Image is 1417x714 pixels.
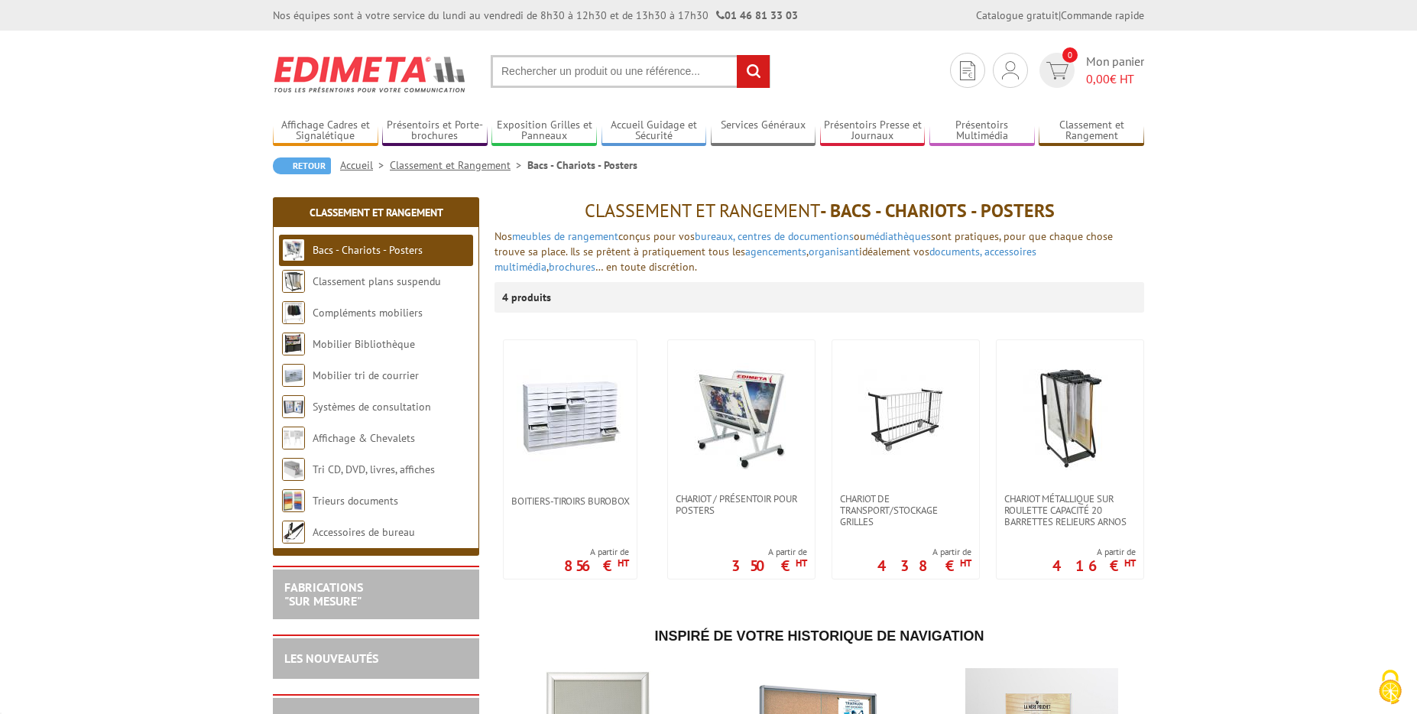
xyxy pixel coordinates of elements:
a: Présentoirs Presse et Journaux [820,118,926,144]
a: Bacs - Chariots - Posters [313,243,423,257]
a: Mobilier Bibliothèque [313,337,415,351]
img: devis rapide [1046,62,1068,80]
img: Systèmes de consultation [282,395,305,418]
h1: - Bacs - Chariots - Posters [494,201,1144,221]
a: Services Généraux [711,118,816,144]
a: Catalogue gratuit [976,8,1059,22]
img: Chariot métallique sur roulette capacité 20 barrettes relieurs ARNOS [1017,363,1124,470]
a: LES NOUVEAUTÉS [284,651,378,666]
span: A partir de [731,546,807,558]
img: Chariot / Présentoir pour posters [688,363,795,470]
a: Systèmes de consultation [313,400,431,414]
a: Commande rapide [1061,8,1144,22]
a: Présentoirs et Porte-brochures [382,118,488,144]
a: agencements [745,245,806,258]
img: Accessoires de bureau [282,521,305,544]
img: Edimeta [273,46,468,102]
sup: HT [618,557,629,570]
img: Affichage & Chevalets [282,427,305,449]
input: Rechercher un produit ou une référence... [491,55,770,88]
sup: HT [1124,557,1136,570]
a: médiathèques [866,229,931,243]
img: Mobilier Bibliothèque [282,333,305,355]
span: Mon panier [1086,53,1144,88]
a: bureaux, [695,229,734,243]
img: Bacs - Chariots - Posters [282,239,305,261]
img: devis rapide [960,61,975,80]
span: Inspiré de votre historique de navigation [654,628,984,644]
span: A partir de [1052,546,1136,558]
span: A partir de [564,546,629,558]
a: Chariot de transport/stockage Grilles [832,493,979,527]
a: Classement plans suspendu [313,274,441,288]
span: A partir de [877,546,971,558]
a: meubles de rangement [512,229,618,243]
a: Exposition Grilles et Panneaux [491,118,597,144]
div: Nos équipes sont à votre service du lundi au vendredi de 8h30 à 12h30 et de 13h30 à 17h30 [273,8,798,23]
a: Tri CD, DVD, livres, affiches [313,462,435,476]
a: organisant [809,245,859,258]
a: FABRICATIONS"Sur Mesure" [284,579,363,609]
p: 4 produits [502,282,559,313]
a: Classement et Rangement [390,158,527,172]
img: Mobilier tri de courrier [282,364,305,387]
img: devis rapide [1002,61,1019,80]
span: € HT [1086,70,1144,88]
strong: 01 46 81 33 03 [716,8,798,22]
div: | [976,8,1144,23]
img: Cookies (modal window) [1371,668,1409,706]
a: Compléments mobiliers [313,306,423,320]
sup: HT [796,557,807,570]
a: Classement et Rangement [310,206,443,219]
a: Boitiers-tiroirs Burobox [504,495,637,507]
input: rechercher [737,55,770,88]
font: Nos conçus pour vos ou sont pratiques, pour que chaque chose trouve sa place. Ils se prêtent à pr... [494,229,1113,274]
p: 350 € [731,561,807,570]
a: Accueil Guidage et Sécurité [601,118,707,144]
img: Compléments mobiliers [282,301,305,324]
img: Chariot de transport/stockage Grilles [852,363,959,470]
a: Trieurs documents [313,494,398,508]
a: Accessoires de bureau [313,525,415,539]
a: Chariot métallique sur roulette capacité 20 barrettes relieurs ARNOS [997,493,1143,527]
span: Classement et Rangement [585,199,820,222]
img: Trieurs documents [282,489,305,512]
span: Chariot de transport/stockage Grilles [840,493,971,527]
img: Classement plans suspendu [282,270,305,293]
a: Affichage Cadres et Signalétique [273,118,378,144]
a: centres de documentions [738,229,854,243]
img: Tri CD, DVD, livres, affiches [282,458,305,481]
button: Cookies (modal window) [1363,662,1417,714]
a: documents, [929,245,981,258]
a: Présentoirs Multimédia [929,118,1035,144]
a: Mobilier tri de courrier [313,368,419,382]
sup: HT [960,557,971,570]
p: 438 € [877,561,971,570]
a: devis rapide 0 Mon panier 0,00€ HT [1036,53,1144,88]
a: Chariot / Présentoir pour posters [668,493,815,516]
a: accessoires multimédia [494,245,1036,274]
p: 416 € [1052,561,1136,570]
a: Retour [273,157,331,174]
a: Affichage & Chevalets [313,431,415,445]
a: brochures [549,260,595,274]
span: Chariot métallique sur roulette capacité 20 barrettes relieurs ARNOS [1004,493,1136,527]
span: 0 [1062,47,1078,63]
a: Accueil [340,158,390,172]
a: Classement et Rangement [1039,118,1144,144]
span: 0,00 [1086,71,1110,86]
span: Chariot / Présentoir pour posters [676,493,807,516]
li: Bacs - Chariots - Posters [527,157,637,173]
p: 856 € [564,561,629,570]
span: Boitiers-tiroirs Burobox [511,495,629,507]
img: Boitiers-tiroirs Burobox [517,363,624,470]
